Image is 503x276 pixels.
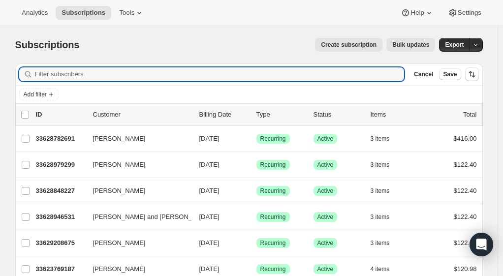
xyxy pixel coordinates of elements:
span: Export [445,41,464,49]
span: Analytics [22,9,48,17]
button: Help [395,6,440,20]
p: 33628782691 [36,134,85,144]
p: Total [463,110,476,120]
span: 3 items [371,187,390,195]
span: Subscriptions [15,39,80,50]
span: [PERSON_NAME] [93,160,146,170]
p: Status [314,110,363,120]
button: Bulk updates [386,38,435,52]
div: 33628782691[PERSON_NAME][DATE]SuccessRecurringSuccessActive3 items$416.00 [36,132,477,146]
div: IDCustomerBilling DateTypeStatusItemsTotal [36,110,477,120]
span: 4 items [371,265,390,273]
div: Open Intercom Messenger [470,233,493,256]
button: Analytics [16,6,54,20]
span: $122.40 [454,239,477,246]
span: [PERSON_NAME] [93,238,146,248]
span: [DATE] [199,239,220,246]
button: Sort the results [465,67,479,81]
p: 33628946531 [36,212,85,222]
span: [PERSON_NAME] [93,186,146,196]
span: Active [317,135,334,143]
div: 33623769187[PERSON_NAME][DATE]SuccessRecurringSuccessActive4 items$120.98 [36,262,477,276]
span: [DATE] [199,135,220,142]
span: Active [317,239,334,247]
div: Items [371,110,420,120]
button: [PERSON_NAME] and [PERSON_NAME] [87,209,186,225]
p: 33623769187 [36,264,85,274]
div: 33628848227[PERSON_NAME][DATE]SuccessRecurringSuccessActive3 items$122.40 [36,184,477,198]
span: Subscriptions [62,9,105,17]
button: 3 items [371,184,401,198]
p: 33629208675 [36,238,85,248]
span: 3 items [371,135,390,143]
button: 3 items [371,132,401,146]
span: Save [443,70,457,78]
span: [DATE] [199,265,220,273]
button: Cancel [410,68,437,80]
p: ID [36,110,85,120]
p: Customer [93,110,191,120]
span: Recurring [260,135,286,143]
span: Recurring [260,213,286,221]
div: Type [256,110,306,120]
div: 33629208675[PERSON_NAME][DATE]SuccessRecurringSuccessActive3 items$122.40 [36,236,477,250]
button: 3 items [371,210,401,224]
p: 33628979299 [36,160,85,170]
span: Add filter [24,91,47,98]
div: 33628946531[PERSON_NAME] and [PERSON_NAME][DATE]SuccessRecurringSuccessActive3 items$122.40 [36,210,477,224]
button: [PERSON_NAME] [87,157,186,173]
input: Filter subscribers [35,67,405,81]
span: Help [410,9,424,17]
p: 33628848227 [36,186,85,196]
span: Active [317,265,334,273]
span: Cancel [414,70,433,78]
span: [DATE] [199,187,220,194]
span: Recurring [260,187,286,195]
span: Active [317,187,334,195]
p: Billing Date [199,110,249,120]
span: Recurring [260,265,286,273]
button: 4 items [371,262,401,276]
button: Subscriptions [56,6,111,20]
button: Export [439,38,470,52]
span: $122.40 [454,187,477,194]
span: Bulk updates [392,41,429,49]
span: [PERSON_NAME] and [PERSON_NAME] [93,212,213,222]
span: [DATE] [199,213,220,220]
span: Create subscription [321,41,377,49]
span: 3 items [371,161,390,169]
span: Recurring [260,161,286,169]
span: [PERSON_NAME] [93,264,146,274]
button: Add filter [19,89,59,100]
button: 3 items [371,236,401,250]
button: Save [439,68,461,80]
span: Recurring [260,239,286,247]
button: Tools [113,6,150,20]
span: 3 items [371,213,390,221]
span: $416.00 [454,135,477,142]
span: Settings [458,9,481,17]
button: 3 items [371,158,401,172]
span: Tools [119,9,134,17]
span: $122.40 [454,161,477,168]
div: 33628979299[PERSON_NAME][DATE]SuccessRecurringSuccessActive3 items$122.40 [36,158,477,172]
span: [DATE] [199,161,220,168]
button: Settings [442,6,487,20]
button: [PERSON_NAME] [87,131,186,147]
span: $120.98 [454,265,477,273]
button: [PERSON_NAME] [87,235,186,251]
span: Active [317,161,334,169]
span: $122.40 [454,213,477,220]
span: 3 items [371,239,390,247]
button: [PERSON_NAME] [87,183,186,199]
button: Create subscription [315,38,382,52]
span: [PERSON_NAME] [93,134,146,144]
span: Active [317,213,334,221]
